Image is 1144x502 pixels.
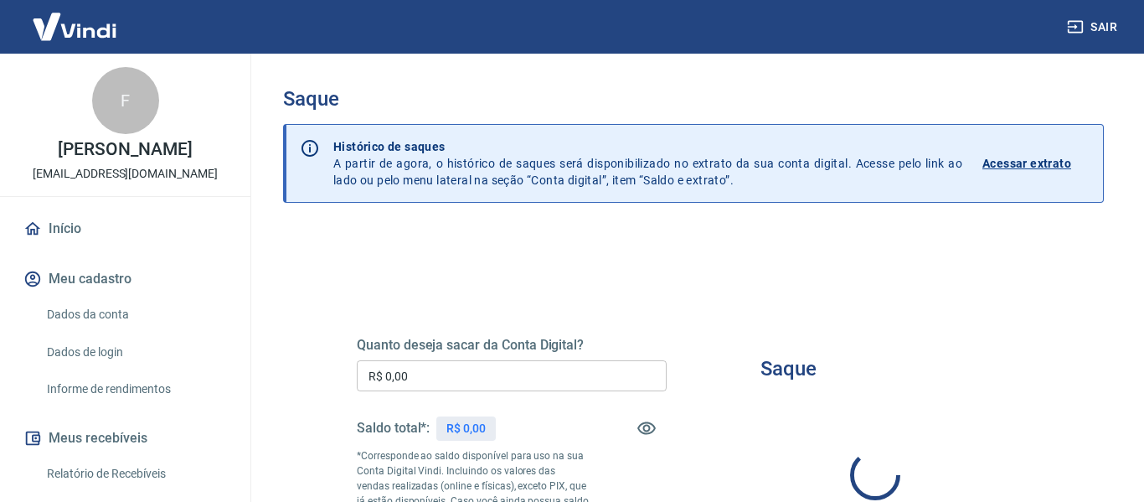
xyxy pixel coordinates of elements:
[20,1,129,52] img: Vindi
[760,357,817,380] h3: Saque
[446,420,486,437] p: R$ 0,00
[20,210,230,247] a: Início
[92,67,159,134] div: F
[20,420,230,457] button: Meus recebíveis
[40,335,230,370] a: Dados de login
[357,420,430,437] h5: Saldo total*:
[333,138,962,189] p: A partir de agora, o histórico de saques será disponibilizado no extrato da sua conta digital. Ac...
[1064,12,1124,43] button: Sair
[40,457,230,491] a: Relatório de Recebíveis
[982,138,1090,189] a: Acessar extrato
[283,87,1104,111] h3: Saque
[40,298,230,332] a: Dados da conta
[20,261,230,298] button: Meu cadastro
[982,155,1071,172] p: Acessar extrato
[58,141,192,158] p: [PERSON_NAME]
[40,372,230,406] a: Informe de rendimentos
[333,138,962,155] p: Histórico de saques
[357,337,667,354] h5: Quanto deseja sacar da Conta Digital?
[33,165,218,183] p: [EMAIL_ADDRESS][DOMAIN_NAME]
